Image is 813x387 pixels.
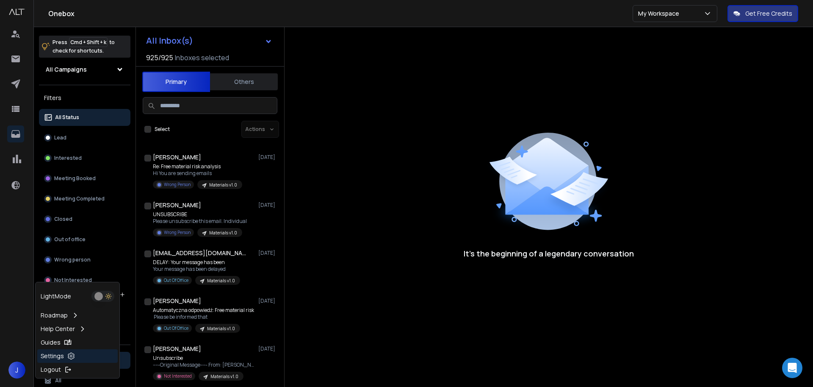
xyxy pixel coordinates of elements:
[39,92,130,104] h3: Filters
[39,129,130,146] button: Lead
[153,218,247,225] p: Please unsubscribe this email. Individual
[54,175,96,182] p: Meeting Booked
[464,248,634,259] p: It’s the beginning of a legendary conversation
[39,109,130,126] button: All Status
[258,154,277,161] p: [DATE]
[258,345,277,352] p: [DATE]
[209,230,237,236] p: Materials v1.0
[39,251,130,268] button: Wrong person
[54,155,82,161] p: Interested
[39,150,130,167] button: Interested
[164,325,188,331] p: Out Of Office
[153,249,246,257] h1: [EMAIL_ADDRESS][DOMAIN_NAME]
[146,53,173,63] span: 925 / 925
[153,163,242,170] p: Re: Free material risk analysis
[54,134,66,141] p: Lead
[41,325,75,333] p: Help Center
[55,377,61,384] p: All
[164,373,192,379] p: Not Interested
[39,61,130,78] button: All Campaigns
[210,72,278,91] button: Others
[54,256,91,263] p: Wrong person
[146,36,193,45] h1: All Inbox(s)
[153,259,240,266] p: DELAY: Your message has been
[782,358,802,378] div: Open Intercom Messenger
[153,362,254,368] p: -----Original Message----- From: [PERSON_NAME]
[39,170,130,187] button: Meeting Booked
[164,229,191,236] p: Wrong Person
[638,9,683,18] p: My Workspace
[53,38,115,55] p: Press to check for shortcuts.
[153,355,254,362] p: Unsubscribe
[8,362,25,379] button: J
[258,250,277,256] p: [DATE]
[153,297,201,305] h1: [PERSON_NAME]
[41,292,71,301] p: Light Mode
[46,65,87,74] h1: All Campaigns
[258,298,277,304] p: [DATE]
[37,309,118,322] a: Roadmap
[164,277,188,284] p: Out Of Office
[54,277,92,284] p: Not Interested
[41,311,68,320] p: Roadmap
[153,266,240,273] p: Your message has been delayed
[175,53,229,63] h3: Inboxes selected
[209,182,237,188] p: Materials v1.0
[8,8,25,15] img: logo
[153,201,201,209] h1: [PERSON_NAME]
[39,211,130,228] button: Closed
[41,352,64,360] p: Settings
[54,236,86,243] p: Out of office
[37,322,118,336] a: Help Center
[153,211,247,218] p: UNSUBSCRIBE
[745,9,792,18] p: Get Free Credits
[41,338,61,347] p: Guides
[153,307,254,314] p: Automatyczna odpowiedź: Free material risk
[54,216,72,223] p: Closed
[69,37,108,47] span: Cmd + Shift + k
[55,114,79,121] p: All Status
[155,126,170,133] label: Select
[210,373,238,380] p: Materials v1.0
[39,231,130,248] button: Out of office
[48,8,633,19] h1: Onebox
[54,195,105,202] p: Meeting Completed
[153,170,242,177] p: Hi You are sending emails
[37,349,118,363] a: Settings
[142,72,210,92] button: Primary
[207,326,235,332] p: Materials v1.0
[139,32,279,49] button: All Inbox(s)
[39,190,130,207] button: Meeting Completed
[153,153,201,161] h1: [PERSON_NAME]
[153,345,201,353] h1: [PERSON_NAME]
[153,314,254,320] p: Please be informed that
[207,278,235,284] p: Materials v1.0
[37,336,118,349] a: Guides
[727,5,798,22] button: Get Free Credits
[41,365,61,374] p: Logout
[164,181,191,188] p: Wrong Person
[258,202,277,209] p: [DATE]
[39,272,130,289] button: Not Interested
